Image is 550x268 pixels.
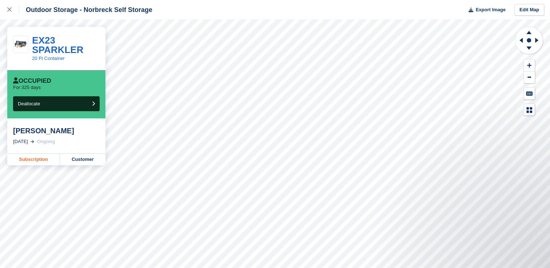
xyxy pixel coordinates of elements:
[13,138,28,145] div: [DATE]
[32,56,65,61] a: 20 Ft Container
[7,154,60,165] a: Subscription
[524,60,535,72] button: Zoom In
[18,101,40,106] span: Deallocate
[464,4,506,16] button: Export Image
[32,35,83,55] a: EX23 SPARKLER
[19,5,152,14] div: Outdoor Storage - Norbreck Self Storage
[13,39,28,50] img: 20-ft-container%20(13).jpg
[31,140,34,143] img: arrow-right-light-icn-cde0832a797a2874e46488d9cf13f60e5c3a73dbe684e267c42b8395dfbc2abf.svg
[514,4,544,16] a: Edit Map
[37,138,55,145] div: Ongoing
[524,88,535,100] button: Keyboard Shortcuts
[524,104,535,116] button: Map Legend
[13,96,100,111] button: Deallocate
[60,154,105,165] a: Customer
[475,6,505,13] span: Export Image
[13,126,100,135] div: [PERSON_NAME]
[524,72,535,84] button: Zoom Out
[13,77,51,85] div: Occupied
[13,85,41,90] p: For 325 days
